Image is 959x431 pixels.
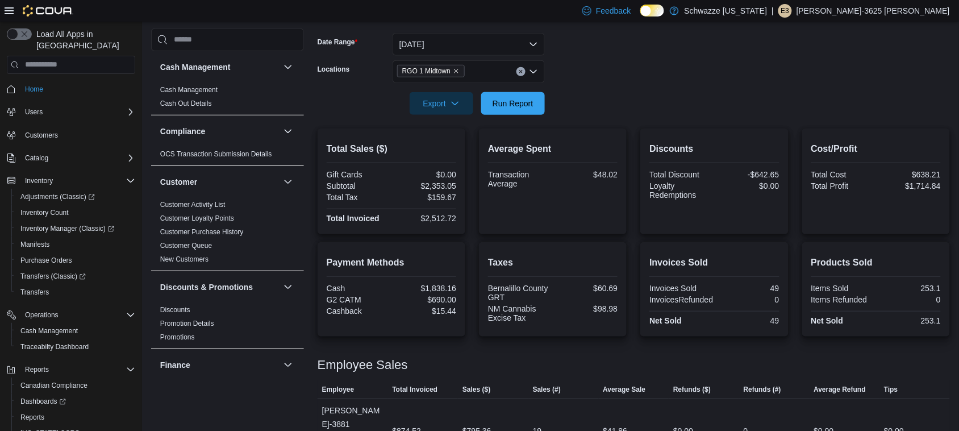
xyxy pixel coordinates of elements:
[11,268,140,284] a: Transfers (Classic)
[11,189,140,205] a: Adjustments (Classic)
[20,174,135,188] span: Inventory
[160,126,205,137] h3: Compliance
[20,174,57,188] button: Inventory
[160,306,190,314] a: Discounts
[160,85,218,94] span: Cash Management
[16,285,135,299] span: Transfers
[160,201,226,209] a: Customer Activity List
[160,61,279,73] button: Cash Management
[673,385,711,394] span: Refunds ($)
[878,295,941,304] div: 0
[160,319,214,328] span: Promotion Details
[151,83,304,115] div: Cash Management
[462,385,490,394] span: Sales ($)
[160,281,279,293] button: Discounts & Promotions
[160,320,214,328] a: Promotion Details
[160,228,244,236] a: Customer Purchase History
[16,270,135,283] span: Transfers (Classic)
[327,181,389,190] div: Subtotal
[32,28,135,51] span: Load All Apps in [GEOGRAPHIC_DATA]
[11,409,140,425] button: Reports
[20,413,44,422] span: Reports
[16,270,90,283] a: Transfers (Classic)
[11,221,140,237] a: Inventory Manager (Classic)
[16,395,70,408] a: Dashboards
[488,256,618,270] h2: Taxes
[281,358,295,372] button: Finance
[16,254,135,267] span: Purchase Orders
[25,176,53,185] span: Inventory
[717,284,779,293] div: 49
[811,256,941,270] h2: Products Sold
[11,205,140,221] button: Inventory Count
[25,365,49,374] span: Reports
[649,256,779,270] h2: Invoices Sold
[151,198,304,271] div: Customer
[318,358,408,372] h3: Employee Sales
[392,385,437,394] span: Total Invoiced
[23,5,73,16] img: Cova
[878,284,941,293] div: 253.1
[25,85,43,94] span: Home
[327,170,389,179] div: Gift Cards
[2,307,140,323] button: Operations
[878,181,941,190] div: $1,714.84
[20,82,135,96] span: Home
[16,379,92,392] a: Canadian Compliance
[2,362,140,378] button: Reports
[2,150,140,166] button: Catalog
[603,385,646,394] span: Average Sale
[20,129,62,142] a: Customers
[488,284,551,302] div: Bernalillo County GRT
[394,170,456,179] div: $0.00
[772,4,774,18] p: |
[160,176,197,188] h3: Customer
[394,214,456,223] div: $2,512.72
[811,316,844,325] strong: Net Sold
[2,127,140,143] button: Customers
[160,333,195,341] a: Promotions
[744,385,781,394] span: Refunds (#)
[481,92,545,115] button: Run Report
[596,5,631,16] span: Feedback
[20,105,135,119] span: Users
[649,142,779,156] h2: Discounts
[16,238,135,251] span: Manifests
[25,310,59,320] span: Operations
[20,381,87,390] span: Canadian Compliance
[811,142,941,156] h2: Cost/Profit
[2,81,140,97] button: Home
[394,193,456,202] div: $159.67
[318,65,350,74] label: Locations
[160,100,212,107] a: Cash Out Details
[20,308,135,322] span: Operations
[16,340,93,354] a: Traceabilty Dashboard
[555,304,618,313] div: $98.98
[394,306,456,316] div: $15.44
[16,285,53,299] a: Transfers
[811,295,874,304] div: Items Refunded
[16,206,135,219] span: Inventory Count
[160,214,234,222] a: Customer Loyalty Points
[878,170,941,179] div: $638.21
[11,339,140,355] button: Traceabilty Dashboard
[327,193,389,202] div: Total Tax
[16,254,77,267] a: Purchase Orders
[20,151,135,165] span: Catalog
[16,379,135,392] span: Canadian Compliance
[160,255,209,263] a: New Customers
[717,170,779,179] div: -$642.65
[16,411,135,424] span: Reports
[884,385,898,394] span: Tips
[327,142,456,156] h2: Total Sales ($)
[16,411,49,424] a: Reports
[25,107,43,117] span: Users
[394,295,456,304] div: $690.00
[649,295,713,304] div: InvoicesRefunded
[649,284,712,293] div: Invoices Sold
[11,284,140,300] button: Transfers
[160,333,195,342] span: Promotions
[11,323,140,339] button: Cash Management
[410,92,473,115] button: Export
